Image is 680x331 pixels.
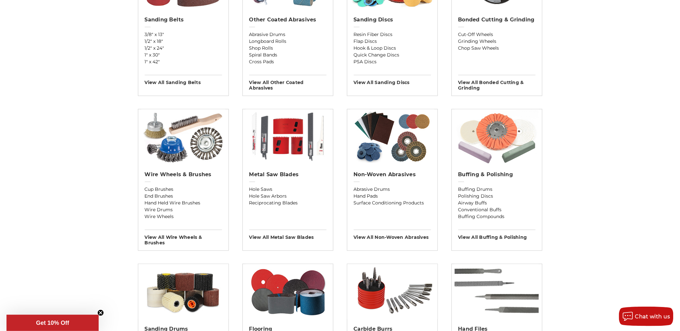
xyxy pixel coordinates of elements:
h3: View All wire wheels & brushes [145,230,222,246]
a: Flap Discs [354,38,431,45]
a: Buffing Compounds [458,213,536,220]
a: Reciprocating Blades [249,200,327,206]
h2: Buffing & Polishing [458,171,536,178]
a: Hole Saw Arbors [249,193,327,200]
a: Hole Saws [249,186,327,193]
span: Get 10% Off [36,320,69,326]
a: Chop Saw Wheels [458,45,536,52]
a: Surface Conditioning Products [354,200,431,206]
img: Non-woven Abrasives [350,109,434,165]
a: 1" x 42" [145,58,222,65]
a: Conventional Buffs [458,206,536,213]
a: End Brushes [145,193,222,200]
a: Wire Drums [145,206,222,213]
a: Buffing Drums [458,186,536,193]
div: Get 10% OffClose teaser [6,315,99,331]
a: Cup Brushes [145,186,222,193]
a: Airway Buffs [458,200,536,206]
h2: Sanding Belts [145,17,222,23]
img: Sanding Drums [138,264,229,319]
img: Hand Files [455,264,539,319]
a: 1" x 30" [145,52,222,58]
a: Abrasive Drums [354,186,431,193]
h2: Bonded Cutting & Grinding [458,17,536,23]
a: 1/2" x 18" [145,38,222,45]
h3: View All bonded cutting & grinding [458,75,536,91]
a: 1/2" x 24" [145,45,222,52]
a: 3/8" x 13" [145,31,222,38]
a: Grinding Wheels [458,38,536,45]
button: Close teaser [97,310,104,316]
a: Cross Pads [249,58,327,65]
img: Buffing & Polishing [455,109,539,165]
a: Spiral Bands [249,52,327,58]
img: Wire Wheels & Brushes [141,109,225,165]
h3: View All sanding belts [145,75,222,85]
h2: Sanding Discs [354,17,431,23]
a: Cut-Off Wheels [458,31,536,38]
a: Longboard Rolls [249,38,327,45]
h2: Non-woven Abrasives [354,171,431,178]
img: Flooring [246,264,330,319]
span: Chat with us [635,313,670,320]
a: Hand Held Wire Brushes [145,200,222,206]
h2: Wire Wheels & Brushes [145,171,222,178]
a: Resin Fiber Discs [354,31,431,38]
h3: View All buffing & polishing [458,230,536,240]
a: Hook & Loop Discs [354,45,431,52]
h3: View All other coated abrasives [249,75,327,91]
h3: View All non-woven abrasives [354,230,431,240]
a: Wire Wheels [145,213,222,220]
a: Abrasive Drums [249,31,327,38]
a: PSA Discs [354,58,431,65]
img: Carbide Burrs [347,264,438,319]
img: Metal Saw Blades [246,109,330,165]
h3: View All metal saw blades [249,230,327,240]
h2: Metal Saw Blades [249,171,327,178]
a: Hand Pads [354,193,431,200]
a: Shop Rolls [249,45,327,52]
h2: Other Coated Abrasives [249,17,327,23]
button: Chat with us [619,307,674,326]
a: Polishing Discs [458,193,536,200]
h3: View All sanding discs [354,75,431,85]
a: Quick Change Discs [354,52,431,58]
